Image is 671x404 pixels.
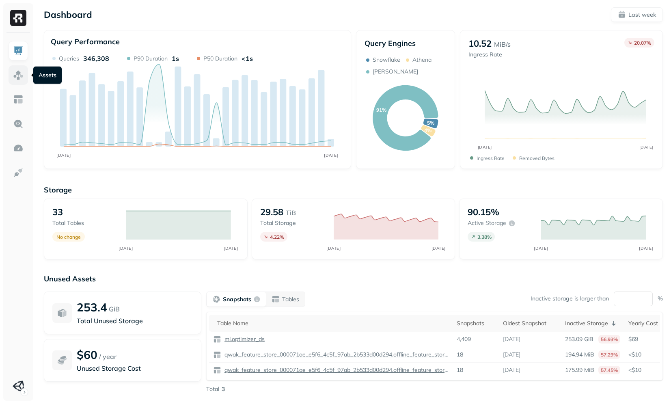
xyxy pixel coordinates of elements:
[628,318,669,328] div: Yearly Cost
[373,68,418,76] p: [PERSON_NAME]
[83,54,109,63] p: 346,308
[223,335,265,343] p: ml.optimizer_ds
[376,107,386,113] text: 91%
[365,39,447,48] p: Query Engines
[628,11,656,19] p: Last week
[565,366,594,374] p: 175.99 MiB
[457,335,471,343] p: 4,409
[223,366,449,374] p: qwak_feature_store_000071ae_e5f6_4c5f_97ab_2b533d00d294.offline_feature_store_arpumizer_game_user...
[203,55,237,63] p: P50 Duration
[427,120,434,126] text: 5%
[468,51,511,58] p: Ingress Rate
[77,348,97,362] p: $60
[52,219,118,227] p: Total tables
[13,94,24,105] img: Asset Explorer
[221,366,449,374] a: qwak_feature_store_000071ae_e5f6_4c5f_97ab_2b533d00d294.offline_feature_store_arpumizer_game_user...
[206,385,219,393] p: Total
[33,67,62,84] div: Assets
[44,185,663,194] p: Storage
[13,45,24,56] img: Dashboard
[534,246,548,251] tspan: [DATE]
[503,351,520,359] p: [DATE]
[286,208,296,218] p: TiB
[565,320,608,327] p: Inactive Storage
[468,206,499,218] p: 90.15%
[99,352,117,361] p: / year
[13,70,24,80] img: Assets
[412,56,432,64] p: Athena
[477,155,505,161] p: Ingress Rate
[519,155,554,161] p: Removed bytes
[628,351,669,359] p: <$10
[634,40,651,46] p: 20.07 %
[424,127,432,133] text: 4%
[628,335,669,343] p: $69
[223,351,449,359] p: qwak_feature_store_000071ae_e5f6_4c5f_97ab_2b533d00d294.offline_feature_store_arpumizer_user_leve...
[213,335,221,344] img: table
[598,335,620,344] p: 56.93%
[13,119,24,129] img: Query Explorer
[242,54,253,63] p: <1s
[260,219,326,227] p: Total storage
[13,167,24,178] img: Integrations
[565,335,593,343] p: 253.09 GiB
[134,55,168,63] p: P90 Duration
[217,318,449,328] div: Table Name
[457,366,463,374] p: 18
[373,56,400,64] p: Snowflake
[639,246,654,251] tspan: [DATE]
[56,153,71,158] tspan: [DATE]
[611,7,663,22] button: Last week
[260,206,283,218] p: 29.58
[270,234,284,240] p: 4.22 %
[531,295,609,302] p: Inactive storage is larger than
[221,351,449,359] a: qwak_feature_store_000071ae_e5f6_4c5f_97ab_2b533d00d294.offline_feature_store_arpumizer_user_leve...
[503,318,557,328] div: Oldest Snapshot
[56,234,81,240] p: No change
[213,351,221,359] img: table
[172,54,179,63] p: 1s
[10,10,26,26] img: Ryft
[503,366,520,374] p: [DATE]
[52,206,63,218] p: 33
[109,304,120,314] p: GiB
[59,55,79,63] p: Queries
[223,296,251,303] p: Snapshots
[639,145,653,150] tspan: [DATE]
[222,385,225,393] p: 3
[224,246,238,251] tspan: [DATE]
[628,366,669,374] p: <$10
[457,351,463,359] p: 18
[77,316,193,326] p: Total Unused Storage
[468,38,492,49] p: 10.52
[282,296,299,303] p: Tables
[565,351,594,359] p: 194.94 MiB
[77,363,193,373] p: Unused Storage Cost
[13,380,24,392] img: Unity
[13,143,24,153] img: Optimization
[213,366,221,374] img: table
[477,234,492,240] p: 3.38 %
[44,274,663,283] p: Unused Assets
[119,246,133,251] tspan: [DATE]
[324,153,338,158] tspan: [DATE]
[457,318,495,328] div: Snapshots
[44,9,92,20] p: Dashboard
[658,295,663,302] p: %
[326,246,341,251] tspan: [DATE]
[221,335,265,343] a: ml.optimizer_ds
[598,366,620,374] p: 57.45%
[494,39,511,49] p: MiB/s
[503,335,520,343] p: [DATE]
[51,37,120,46] p: Query Performance
[468,219,506,227] p: Active storage
[477,145,492,150] tspan: [DATE]
[432,246,446,251] tspan: [DATE]
[77,300,107,314] p: 253.4
[598,350,620,359] p: 57.29%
